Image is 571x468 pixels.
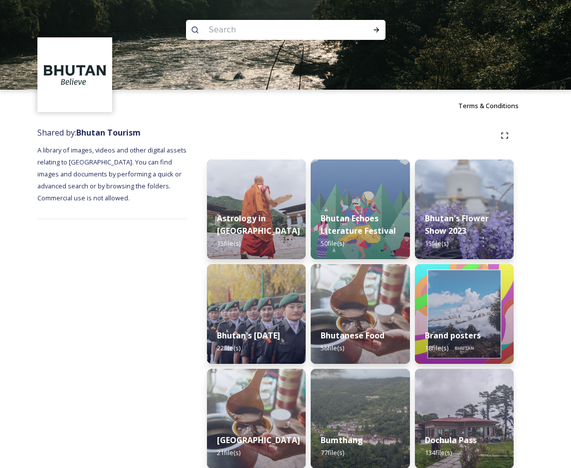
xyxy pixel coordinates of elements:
strong: Bhutan's [DATE] [217,330,280,341]
img: BT_Logo_BB_Lockup_CMYK_High%2520Res.jpg [39,39,111,111]
img: _SCH1465.jpg [207,159,306,259]
span: 22 file(s) [217,343,240,352]
strong: Astrology in [GEOGRAPHIC_DATA] [217,213,300,236]
strong: Bhutan Tourism [76,127,141,138]
span: 56 file(s) [321,343,344,352]
img: Bhutan%2520Echoes7.jpg [311,159,409,259]
strong: Bhutan's Flower Show 2023 [425,213,489,236]
strong: Bhutanese Food [321,330,384,341]
span: Shared by: [37,127,141,138]
input: Search [204,19,341,41]
img: Bumdeling%2520090723%2520by%2520Amp%2520Sripimanwat-4.jpg [311,264,409,364]
span: 18 file(s) [425,343,448,352]
span: 134 file(s) [425,448,452,457]
span: 50 file(s) [321,239,344,248]
span: 15 file(s) [425,239,448,248]
span: 15 file(s) [217,239,240,248]
img: Bhutan%2520Flower%2520Show2.jpg [415,159,514,259]
strong: Bumthang [321,435,363,446]
strong: Brand posters [425,330,481,341]
strong: Bhutan Echoes Literature Festival [321,213,396,236]
strong: Dochula Pass [425,435,477,446]
span: Terms & Conditions [458,101,519,110]
img: Bhutan_Believe_800_1000_4.jpg [415,264,514,364]
strong: [GEOGRAPHIC_DATA] [217,435,300,446]
span: 77 file(s) [321,448,344,457]
a: Terms & Conditions [458,100,534,112]
span: A library of images, videos and other digital assets relating to [GEOGRAPHIC_DATA]. You can find ... [37,146,188,202]
img: Bhutan%2520National%2520Day10.jpg [207,264,306,364]
span: 21 file(s) [217,448,240,457]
